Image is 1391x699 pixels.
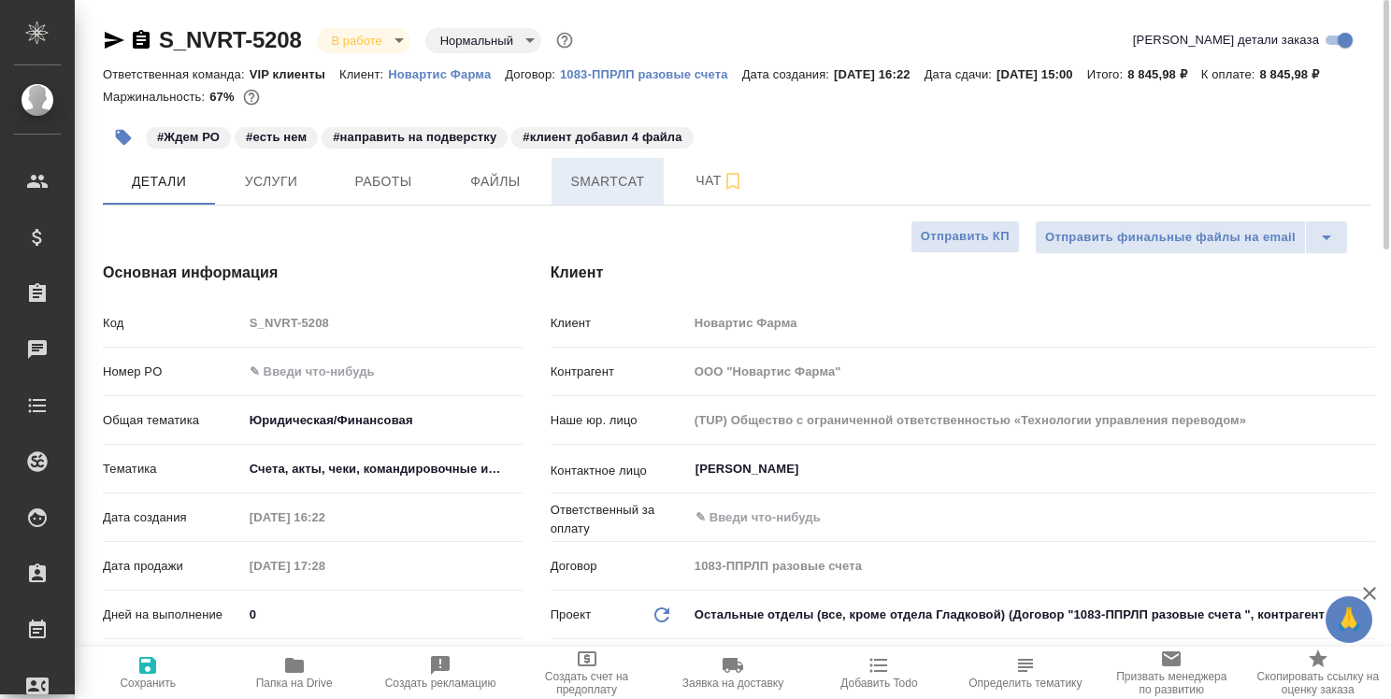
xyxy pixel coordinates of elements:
[333,128,496,147] p: #направить на подверстку
[1333,600,1365,639] span: 🙏
[209,90,238,104] p: 67%
[103,411,243,430] p: Общая тематика
[560,67,742,81] p: 1083-ППРЛП разовые счета
[157,128,220,147] p: #Ждем РО
[103,90,209,104] p: Маржинальность:
[551,262,1370,284] h4: Клиент
[130,29,152,51] button: Скопировать ссылку
[551,606,592,624] p: Проект
[425,28,541,53] div: В работе
[925,67,997,81] p: Дата сдачи:
[103,363,243,381] p: Номер PO
[1133,31,1319,50] span: [PERSON_NAME] детали заказа
[435,33,519,49] button: Нормальный
[551,363,688,381] p: Контрагент
[103,29,125,51] button: Скопировать ссылку для ЯМессенджера
[243,504,407,531] input: Пустое поле
[103,67,250,81] p: Ответственная команда:
[742,67,834,81] p: Дата создания:
[688,552,1376,579] input: Пустое поле
[243,358,523,385] input: ✎ Введи что-нибудь
[1365,467,1369,471] button: Open
[103,606,243,624] p: Дней на выполнение
[1098,647,1244,699] button: Призвать менеджера по развитию
[243,405,523,436] div: Юридическая/Финансовая
[239,85,264,109] button: 2397.94 RUB;
[388,67,505,81] p: Новартис Фарма
[694,506,1308,529] input: ✎ Введи что-нибудь
[551,557,688,576] p: Договор
[226,170,316,193] span: Услуги
[103,460,243,478] p: Тематика
[338,170,428,193] span: Работы
[688,599,1376,631] div: Остальные отделы (все, кроме отдела Гладковой) (Договор "1083-ППРЛП разовые счета ", контрагент "...
[1256,670,1380,696] span: Скопировать ссылку на оценку заказа
[256,677,333,690] span: Папка на Drive
[834,67,925,81] p: [DATE] 16:22
[1365,516,1369,520] button: Open
[243,601,523,628] input: ✎ Введи что-нибудь
[1035,221,1306,254] button: Отправить финальные файлы на email
[682,677,783,690] span: Заявка на доставку
[250,67,339,81] p: VIP клиенты
[968,677,1082,690] span: Определить тематику
[1110,670,1233,696] span: Призвать менеджера по развитию
[675,169,765,193] span: Чат
[560,65,742,81] a: 1083-ППРЛП разовые счета
[159,27,302,52] a: S_NVRT-5208
[1245,647,1391,699] button: Скопировать ссылку на оценку заказа
[1035,221,1348,254] div: split button
[1260,67,1334,81] p: 8 845,98 ₽
[688,358,1376,385] input: Пустое поле
[505,67,560,81] p: Договор:
[367,647,513,699] button: Создать рекламацию
[103,508,243,527] p: Дата создания
[1045,227,1296,249] span: Отправить финальные файлы на email
[997,67,1087,81] p: [DATE] 15:00
[660,647,806,699] button: Заявка на доставку
[233,128,320,144] span: есть нем
[243,453,523,485] div: Счета, акты, чеки, командировочные и таможенные документы
[513,647,659,699] button: Создать счет на предоплату
[722,170,744,193] svg: Подписаться
[840,677,917,690] span: Добавить Todo
[563,170,652,193] span: Smartcat
[144,128,233,144] span: Ждем РО
[103,262,476,284] h4: Основная информация
[103,314,243,333] p: Код
[688,407,1376,434] input: Пустое поле
[246,128,307,147] p: #есть нем
[551,462,688,480] p: Контактное лицо
[103,557,243,576] p: Дата продажи
[921,226,1010,248] span: Отправить КП
[1326,596,1372,643] button: 🙏
[243,552,407,579] input: Пустое поле
[551,411,688,430] p: Наше юр. лицо
[339,67,388,81] p: Клиент:
[551,314,688,333] p: Клиент
[911,221,1020,253] button: Отправить КП
[806,647,952,699] button: Добавить Todo
[1127,67,1201,81] p: 8 845,98 ₽
[552,28,577,52] button: Доп статусы указывают на важность/срочность заказа
[120,677,176,690] span: Сохранить
[388,65,505,81] a: Новартис Фарма
[243,309,523,336] input: Пустое поле
[524,670,648,696] span: Создать счет на предоплату
[451,170,540,193] span: Файлы
[1201,67,1260,81] p: К оплате:
[75,647,221,699] button: Сохранить
[326,33,388,49] button: В работе
[1087,67,1127,81] p: Итого:
[317,28,410,53] div: В работе
[114,170,204,193] span: Детали
[385,677,496,690] span: Создать рекламацию
[551,501,688,538] p: Ответственный за оплату
[221,647,366,699] button: Папка на Drive
[953,647,1098,699] button: Определить тематику
[523,128,681,147] p: #клиент добавил 4 файла
[688,309,1376,336] input: Пустое поле
[103,117,144,158] button: Добавить тэг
